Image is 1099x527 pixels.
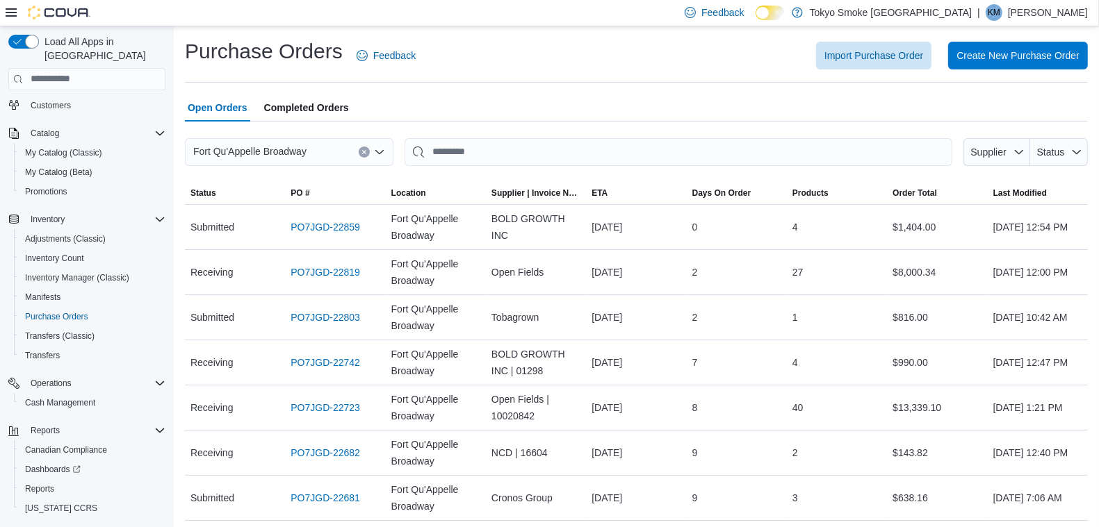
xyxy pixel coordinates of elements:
[25,233,106,244] span: Adjustments (Classic)
[893,187,937,199] span: Order Total
[986,4,1002,21] div: Kory McNabb
[391,346,480,379] span: Fort Qu'Appelle Broadway
[19,480,60,497] a: Reports
[14,346,171,365] button: Transfers
[39,35,165,62] span: Load All Apps in [GEOGRAPHIC_DATA]
[3,421,171,440] button: Reports
[14,440,171,460] button: Canadian Compliance
[25,125,165,142] span: Catalog
[25,422,65,439] button: Reports
[3,94,171,115] button: Customers
[486,303,586,331] div: Tobagrown
[14,287,171,307] button: Manifests
[190,187,216,199] span: Status
[887,349,987,376] div: $990.00
[586,258,686,286] div: [DATE]
[3,210,171,229] button: Inventory
[586,439,686,467] div: [DATE]
[14,499,171,518] button: [US_STATE] CCRS
[19,480,165,497] span: Reports
[956,49,1080,62] span: Create New Purchase Order
[701,6,744,19] span: Feedback
[3,124,171,143] button: Catalog
[386,182,486,204] button: Location
[792,354,798,371] span: 4
[14,326,171,346] button: Transfers (Classic)
[988,213,1088,241] div: [DATE] 12:54 PM
[692,490,698,506] span: 9
[887,213,987,241] div: $1,404.00
[792,444,798,461] span: 2
[14,249,171,268] button: Inventory Count
[792,187,829,199] span: Products
[25,350,60,361] span: Transfers
[19,461,165,478] span: Dashboards
[586,349,686,376] div: [DATE]
[185,37,343,65] h1: Purchase Orders
[988,258,1088,286] div: [DATE] 12:00 PM
[25,331,95,342] span: Transfers (Classic)
[887,258,987,286] div: $8,000.34
[787,182,887,204] button: Products
[19,328,100,344] a: Transfers (Classic)
[692,264,698,281] span: 2
[19,347,165,364] span: Transfers
[14,182,171,201] button: Promotions
[19,231,165,247] span: Adjustments (Classic)
[291,264,360,281] a: PO7JGD-22819
[977,4,980,21] p: |
[25,375,77,392] button: Operations
[25,503,97,514] span: [US_STATE] CCRS
[14,307,171,326] button: Purchase Orders
[19,308,165,325] span: Purchase Orders
[25,311,88,322] span: Purchase Orders
[359,147,370,158] button: Clear input
[391,187,426,199] div: Location
[25,292,60,303] span: Manifests
[1037,147,1065,158] span: Status
[692,309,698,326] span: 2
[692,187,751,199] span: Days On Order
[19,442,113,458] a: Canadian Compliance
[19,183,73,200] a: Promotions
[14,393,171,412] button: Cash Management
[756,6,785,20] input: Dark Mode
[586,484,686,512] div: [DATE]
[31,214,65,225] span: Inventory
[586,394,686,421] div: [DATE]
[486,439,586,467] div: NCD | 16604
[188,94,247,122] span: Open Orders
[19,289,66,306] a: Manifests
[31,100,71,111] span: Customers
[19,347,65,364] a: Transfers
[19,231,111,247] a: Adjustments (Classic)
[491,187,580,199] span: Supplier | Invoice Number
[887,303,987,331] div: $816.00
[25,422,165,439] span: Reports
[486,182,586,204] button: Supplier | Invoice Number
[25,211,70,228] button: Inventory
[190,264,233,281] span: Receiving
[391,256,480,289] span: Fort Qu'Appelle Broadway
[291,490,360,506] a: PO7JGD-22681
[190,309,234,326] span: Submitted
[756,20,756,21] span: Dark Mode
[25,444,107,455] span: Canadian Compliance
[25,464,81,475] span: Dashboards
[193,143,307,160] span: Fort Qu'Appelle Broadway
[25,96,165,113] span: Customers
[351,42,421,69] a: Feedback
[486,340,586,385] div: BOLD GROWTH INC | 01298
[19,328,165,344] span: Transfers (Classic)
[887,394,987,421] div: $13,339.10
[19,250,90,267] a: Inventory Count
[291,219,360,235] a: PO7JGD-22859
[988,303,1088,331] div: [DATE] 10:42 AM
[792,264,804,281] span: 27
[486,205,586,249] div: BOLD GROWTH INC
[963,138,1030,166] button: Supplier
[19,308,94,325] a: Purchase Orders
[19,394,101,411] a: Cash Management
[190,354,233,371] span: Receiving
[19,394,165,411] span: Cash Management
